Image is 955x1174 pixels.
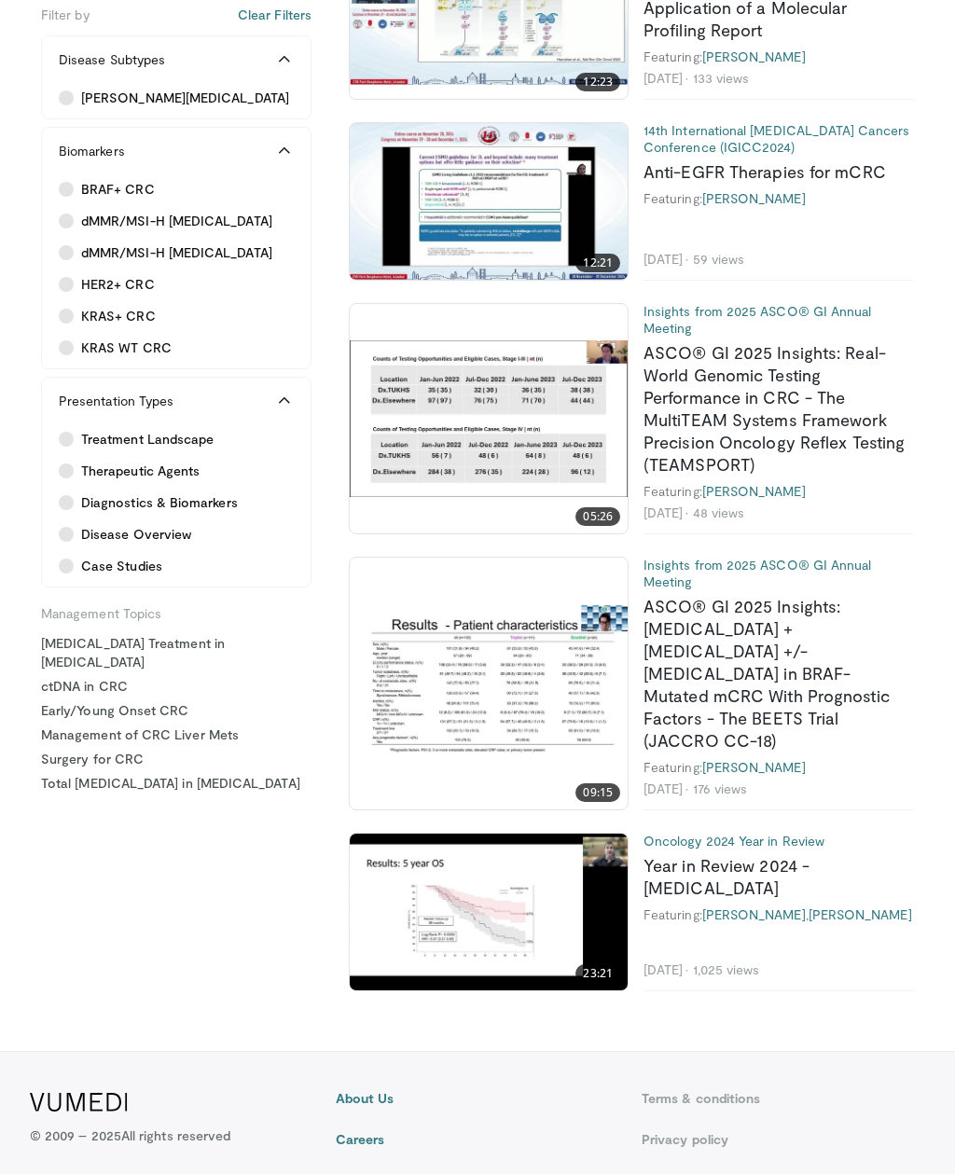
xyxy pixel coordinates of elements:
a: [PERSON_NAME] [702,483,806,499]
img: VuMedi Logo [30,1093,128,1112]
a: Early/Young Onset CRC [41,701,311,720]
div: Featuring: [644,759,914,776]
span: HER2+ CRC [81,275,155,294]
span: KRAS+ CRC [81,307,156,325]
a: [PERSON_NAME] [702,906,806,922]
li: 176 views [693,780,748,797]
a: Total [MEDICAL_DATA] in [MEDICAL_DATA] [41,774,311,793]
span: KRAS WT CRC [81,338,172,357]
a: ASCO® GI 2025 Insights: Real-World Genomic Testing Performance in CRC - The MultiTEAM Systems Fra... [644,342,905,475]
img: b314edf2-74e8-421b-9409-92b907215a7e.620x360_q85_upscale.jpg [350,834,628,990]
span: 09:15 [575,783,620,802]
span: Disease Overview [81,525,191,544]
a: 05:26 [350,340,628,497]
a: [PERSON_NAME] [809,906,912,922]
div: Featuring: , [644,906,914,923]
a: Privacy policy [642,1130,925,1149]
div: Featuring: [644,48,914,65]
span: Case Studies [81,557,162,575]
h5: Management Topics [41,599,311,623]
p: © 2009 – 2025 [30,1126,230,1145]
li: 133 views [693,70,750,87]
span: dMMR/MSI-H [MEDICAL_DATA] [81,212,272,230]
a: Terms & conditions [642,1089,925,1108]
li: [DATE] [644,70,689,87]
a: 23:21 [350,834,628,990]
span: Therapeutic Agents [81,462,200,480]
a: [PERSON_NAME] [702,190,806,206]
a: 09:15 [350,605,628,762]
span: Treatment Landscape [81,430,214,449]
a: Insights from 2025 ASCO® GI Annual Meeting [644,303,871,336]
span: 12:21 [575,254,620,272]
a: Management of CRC Liver Mets [41,725,311,744]
a: 12:21 [350,123,628,280]
img: 4af998fc-4938-4619-b8ce-7753787722be.620x360_q85_upscale.jpg [350,123,628,280]
li: 48 views [693,504,745,521]
li: [DATE] [644,251,689,268]
li: 1,025 views [693,961,760,978]
a: Surgery for CRC [41,750,311,768]
span: 23:21 [575,964,620,983]
span: 12:23 [575,73,620,91]
button: Clear Filters [238,6,311,24]
span: [PERSON_NAME][MEDICAL_DATA] [81,89,289,107]
div: Featuring: [644,483,914,500]
a: Careers [336,1130,619,1149]
a: [PERSON_NAME] [702,759,806,775]
a: Anti-EGFR Therapies for mCRC [644,161,886,182]
img: 6739d56f-5d44-4a21-aa86-a45451fd127b.620x360_q85_upscale.jpg [350,340,628,497]
a: Oncology 2024 Year in Review [644,833,824,849]
button: Presentation Types [42,378,311,424]
a: 14th International [MEDICAL_DATA] Cancers Conference (IGICC2024) [644,122,909,155]
a: Year in Review 2024 - [MEDICAL_DATA] [644,855,810,898]
span: 05:26 [575,507,620,526]
a: About Us [336,1089,619,1108]
span: All rights reserved [121,1127,230,1143]
a: [PERSON_NAME] [702,48,806,64]
a: ctDNA in CRC [41,677,311,696]
a: ASCO® GI 2025 Insights: [MEDICAL_DATA] + [MEDICAL_DATA] +/- [MEDICAL_DATA] in BRAF-Mutated mCRC W... [644,596,890,751]
li: 59 views [693,251,745,268]
span: dMMR/MSI-H [MEDICAL_DATA] [81,243,272,262]
li: [DATE] [644,504,689,521]
li: [DATE] [644,780,689,797]
button: Disease Subtypes [42,36,311,83]
span: BRAF+ CRC [81,180,155,199]
a: Insights from 2025 ASCO® GI Annual Meeting [644,557,871,589]
button: Biomarkers [42,128,311,174]
span: Diagnostics & Biomarkers [81,493,238,512]
li: [DATE] [644,961,689,978]
a: [MEDICAL_DATA] Treatment in [MEDICAL_DATA] [41,634,311,671]
div: Featuring: [644,190,914,207]
img: e2793977-860a-416e-b6af-adb7ba229f7a.620x360_q85_upscale.jpg [350,605,628,762]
